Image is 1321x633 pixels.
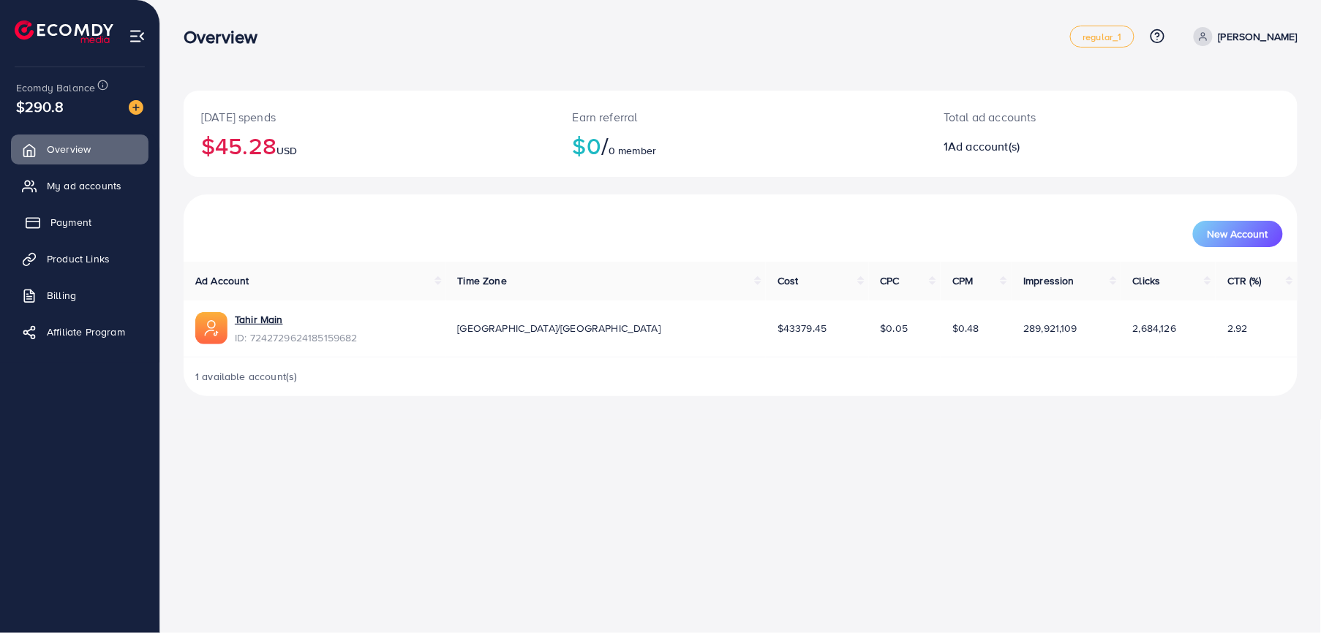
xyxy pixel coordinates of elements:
[11,244,148,273] a: Product Links
[952,273,973,288] span: CPM
[952,321,979,336] span: $0.48
[1070,26,1134,48] a: regular_1
[1208,229,1268,239] span: New Account
[1133,273,1161,288] span: Clicks
[1188,27,1298,46] a: [PERSON_NAME]
[1133,321,1176,336] span: 2,684,126
[458,321,661,336] span: [GEOGRAPHIC_DATA]/[GEOGRAPHIC_DATA]
[201,108,538,126] p: [DATE] spends
[16,80,95,95] span: Ecomdy Balance
[948,138,1020,154] span: Ad account(s)
[276,143,297,158] span: USD
[50,215,91,230] span: Payment
[1227,321,1248,336] span: 2.92
[1227,273,1262,288] span: CTR (%)
[195,369,298,384] span: 1 available account(s)
[47,142,91,156] span: Overview
[16,96,64,117] span: $290.8
[201,132,538,159] h2: $45.28
[47,251,110,266] span: Product Links
[11,317,148,346] a: Affiliate Program
[1023,321,1077,336] span: 289,921,109
[235,312,358,327] a: Tahir Main
[11,171,148,200] a: My ad accounts
[184,26,269,48] h3: Overview
[1259,567,1310,622] iframe: Chat
[573,132,909,159] h2: $0
[11,208,148,237] a: Payment
[778,321,827,336] span: $43379.45
[1023,273,1075,288] span: Impression
[1083,32,1121,42] span: regular_1
[195,273,249,288] span: Ad Account
[1193,221,1283,247] button: New Account
[881,321,908,336] span: $0.05
[11,134,148,164] a: Overview
[573,108,909,126] p: Earn referral
[15,20,113,43] img: logo
[129,100,143,115] img: image
[47,325,125,339] span: Affiliate Program
[609,143,656,158] span: 0 member
[881,273,900,288] span: CPC
[129,28,146,45] img: menu
[1219,28,1298,45] p: [PERSON_NAME]
[458,273,507,288] span: Time Zone
[944,140,1187,153] h2: 1
[195,312,227,344] img: ic-ads-acc.e4c84228.svg
[944,108,1187,126] p: Total ad accounts
[11,281,148,310] a: Billing
[47,178,121,193] span: My ad accounts
[601,129,609,162] span: /
[47,288,76,303] span: Billing
[235,330,358,345] span: ID: 7242729624185159682
[778,273,799,288] span: Cost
